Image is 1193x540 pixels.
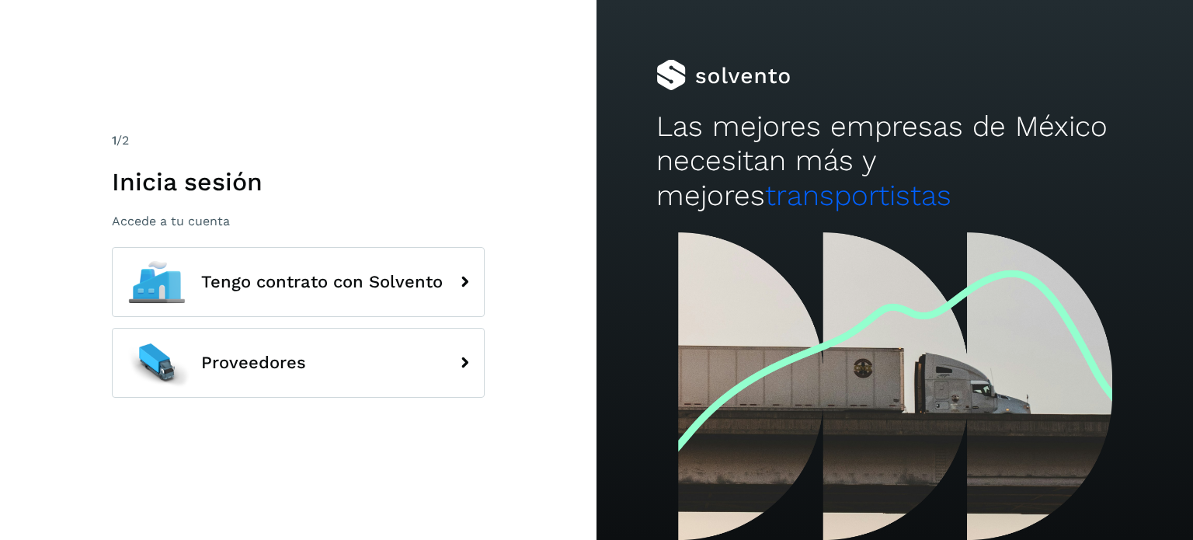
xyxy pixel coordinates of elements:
[765,179,951,212] span: transportistas
[112,133,117,148] span: 1
[112,167,485,197] h1: Inicia sesión
[112,131,485,150] div: /2
[656,110,1133,213] h2: Las mejores empresas de México necesitan más y mejores
[112,214,485,228] p: Accede a tu cuenta
[112,247,485,317] button: Tengo contrato con Solvento
[112,328,485,398] button: Proveedores
[201,354,306,372] span: Proveedores
[201,273,443,291] span: Tengo contrato con Solvento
